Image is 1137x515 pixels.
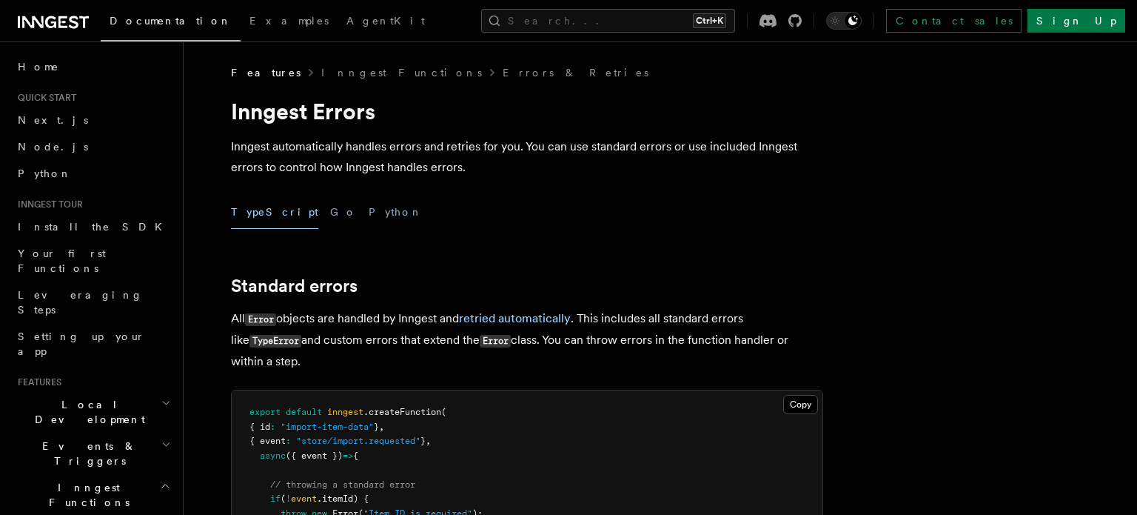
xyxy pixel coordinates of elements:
a: Documentation [101,4,241,41]
span: ( [281,494,286,504]
a: Standard errors [231,276,358,296]
button: Copy [783,395,818,414]
a: AgentKit [338,4,434,40]
span: } [420,436,426,446]
span: ( [441,407,446,417]
a: Inngest Functions [321,65,482,80]
a: Contact sales [886,9,1022,33]
span: Local Development [12,397,161,427]
span: ! [286,494,291,504]
span: Features [231,65,301,80]
span: : [286,436,291,446]
code: TypeError [249,335,301,348]
span: .itemId) { [317,494,369,504]
button: TypeScript [231,196,318,229]
span: { event [249,436,286,446]
a: Errors & Retries [503,65,648,80]
kbd: Ctrl+K [693,13,726,28]
span: default [286,407,322,417]
h1: Inngest Errors [231,98,823,124]
button: Toggle dark mode [826,12,862,30]
button: Python [369,196,423,229]
a: retried automatically [459,311,571,325]
a: Setting up your app [12,323,174,365]
span: , [379,422,384,432]
span: Node.js [18,141,88,153]
button: Go [330,196,357,229]
span: AgentKit [346,15,425,27]
span: Quick start [12,92,76,104]
span: Your first Functions [18,247,106,274]
p: All objects are handled by Inngest and . This includes all standard errors like and custom errors... [231,308,823,372]
span: Inngest tour [12,199,83,210]
span: Setting up your app [18,330,145,357]
span: Python [18,167,72,179]
span: Leveraging Steps [18,289,143,316]
span: .createFunction [363,407,441,417]
a: Install the SDK [12,213,174,240]
span: Next.js [18,114,88,126]
span: "import-item-data" [281,422,374,432]
a: Next.js [12,107,174,133]
span: ({ event }) [286,451,343,461]
code: Error [480,335,511,348]
a: Sign Up [1027,9,1125,33]
a: Your first Functions [12,240,174,282]
span: Events & Triggers [12,439,161,468]
span: event [291,494,317,504]
span: , [426,436,431,446]
span: } [374,422,379,432]
button: Search...Ctrl+K [481,9,735,33]
span: Documentation [110,15,232,27]
span: => [343,451,353,461]
span: "store/import.requested" [296,436,420,446]
a: Python [12,160,174,187]
span: Examples [249,15,329,27]
span: export [249,407,281,417]
span: inngest [327,407,363,417]
code: Error [245,313,276,326]
span: : [270,422,275,432]
button: Local Development [12,391,174,433]
span: Inngest Functions [12,480,160,510]
p: Inngest automatically handles errors and retries for you. You can use standard errors or use incl... [231,136,823,178]
span: // throwing a standard error [270,479,415,490]
a: Home [12,53,174,80]
a: Node.js [12,133,174,160]
span: async [260,451,286,461]
button: Events & Triggers [12,433,174,474]
span: Install the SDK [18,221,171,233]
a: Examples [241,4,338,40]
span: Home [18,59,59,74]
span: Features [12,376,61,388]
span: if [270,494,281,504]
span: { id [249,422,270,432]
span: { [353,451,358,461]
a: Leveraging Steps [12,282,174,323]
